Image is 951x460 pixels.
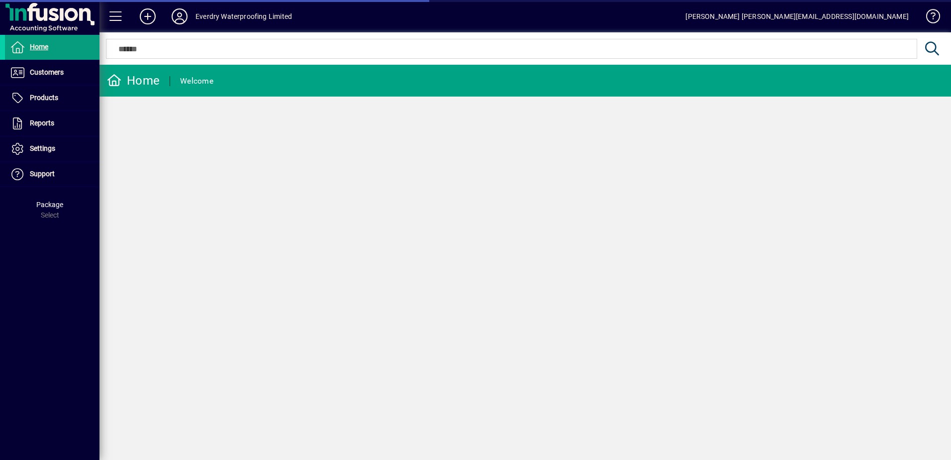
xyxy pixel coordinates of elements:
[30,43,48,51] span: Home
[5,86,99,111] a: Products
[30,144,55,152] span: Settings
[5,162,99,187] a: Support
[195,8,292,24] div: Everdry Waterproofing Limited
[30,119,54,127] span: Reports
[36,201,63,209] span: Package
[5,111,99,136] a: Reports
[180,73,213,89] div: Welcome
[132,7,164,25] button: Add
[685,8,909,24] div: [PERSON_NAME] [PERSON_NAME][EMAIL_ADDRESS][DOMAIN_NAME]
[5,136,99,161] a: Settings
[164,7,195,25] button: Profile
[30,170,55,178] span: Support
[30,68,64,76] span: Customers
[919,2,939,34] a: Knowledge Base
[5,60,99,85] a: Customers
[107,73,160,89] div: Home
[30,94,58,102] span: Products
